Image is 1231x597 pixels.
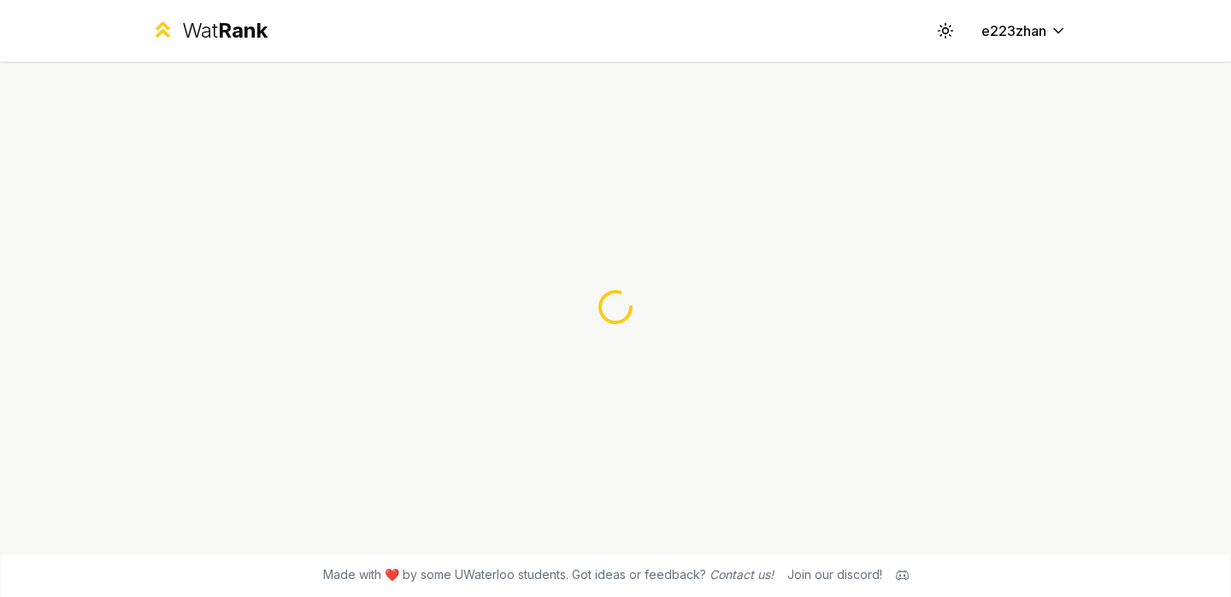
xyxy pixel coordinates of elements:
[968,15,1081,46] button: e223zhan
[150,17,268,44] a: WatRank
[182,17,268,44] div: Wat
[218,18,268,43] span: Rank
[981,21,1046,41] span: e223zhan
[787,566,882,583] div: Join our discord!
[323,566,774,583] span: Made with ❤️ by some UWaterloo students. Got ideas or feedback?
[710,567,774,582] a: Contact us!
